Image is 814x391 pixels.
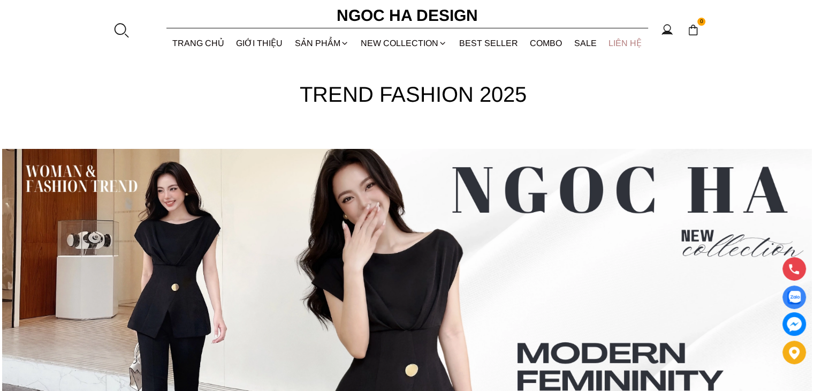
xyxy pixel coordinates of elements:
[300,82,527,106] font: TREND FASHION 2025
[782,312,806,336] a: messenger
[697,18,706,26] span: 0
[787,291,801,304] img: Display image
[289,29,355,57] div: SẢN PHẨM
[327,3,488,28] a: Ngoc Ha Design
[524,29,568,57] a: Combo
[687,24,699,36] img: img-CART-ICON-ksit0nf1
[603,29,648,57] a: LIÊN HỆ
[230,29,289,57] a: GIỚI THIỆU
[166,29,231,57] a: TRANG CHỦ
[453,29,524,57] a: BEST SELLER
[568,29,603,57] a: SALE
[782,285,806,309] a: Display image
[355,29,453,57] a: NEW COLLECTION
